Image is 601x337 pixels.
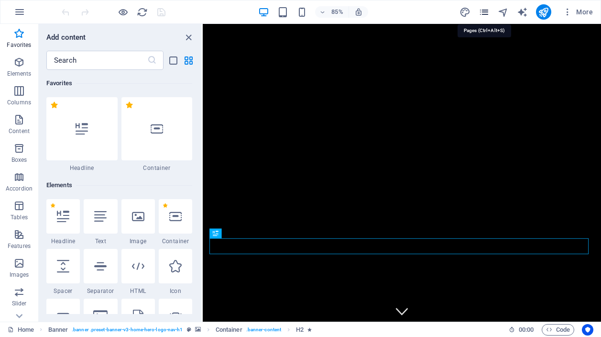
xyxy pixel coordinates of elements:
span: Remove from favorites [163,203,168,208]
p: Tables [11,213,28,221]
h6: Add content [46,32,86,43]
span: . banner .preset-banner-v3-home-hero-logo-nav-h1 [72,324,183,336]
i: Element contains an animation [307,327,312,332]
i: This element contains a background [195,327,201,332]
a: Click to cancel selection. Double-click to open Pages [8,324,34,336]
span: 00 00 [519,324,534,336]
span: Click to select. Double-click to edit [216,324,242,336]
div: Text [84,199,117,245]
button: pages [479,6,490,18]
span: : [525,326,527,333]
div: Headline [46,199,80,245]
span: Headline [46,237,80,245]
h6: Favorites [46,78,192,89]
span: Separator [84,287,117,295]
button: 85% [315,6,349,18]
p: Boxes [11,156,27,164]
i: Design (Ctrl+Alt+Y) [459,7,470,18]
input: Search [46,51,147,70]
i: This element is a customizable preset [187,327,191,332]
p: Elements [7,70,32,78]
button: text_generator [517,6,528,18]
span: Remove from favorites [50,203,55,208]
i: Navigator [498,7,509,18]
p: Favorites [7,41,31,49]
div: Container [159,199,192,245]
span: Spacer [46,287,80,295]
span: HTML [121,287,155,295]
span: More [563,7,593,17]
button: reload [136,6,148,18]
span: Container [159,237,192,245]
div: Spacer [46,249,80,295]
span: Click to select. Double-click to edit [48,324,68,336]
span: Text [84,237,117,245]
span: Icon [159,287,192,295]
button: publish [536,4,551,20]
span: Code [546,324,570,336]
div: Separator [84,249,117,295]
i: On resize automatically adjust zoom level to fit chosen device. [354,8,363,16]
div: HTML [121,249,155,295]
p: Slider [12,300,27,307]
button: More [559,4,597,20]
p: Features [8,242,31,250]
button: close panel [183,32,194,43]
p: Content [9,127,30,135]
button: list-view [167,55,179,66]
p: Images [10,271,29,279]
span: Click to select. Double-click to edit [296,324,304,336]
button: Code [542,324,574,336]
span: Headline [46,164,118,172]
button: design [459,6,471,18]
button: grid-view [183,55,194,66]
h6: 85% [329,6,345,18]
button: Usercentrics [582,324,593,336]
span: Container [121,164,193,172]
h6: Elements [46,180,192,191]
p: Accordion [6,185,33,192]
nav: breadcrumb [48,324,312,336]
span: . banner-content [246,324,281,336]
i: Publish [538,7,549,18]
div: Headline [46,97,118,172]
div: Image [121,199,155,245]
button: navigator [498,6,509,18]
i: AI Writer [517,7,528,18]
span: Remove from favorites [125,101,133,109]
p: Columns [7,99,31,106]
i: Reload page [137,7,148,18]
div: Icon [159,249,192,295]
span: Image [121,237,155,245]
div: Container [121,97,193,172]
h6: Session time [509,324,534,336]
